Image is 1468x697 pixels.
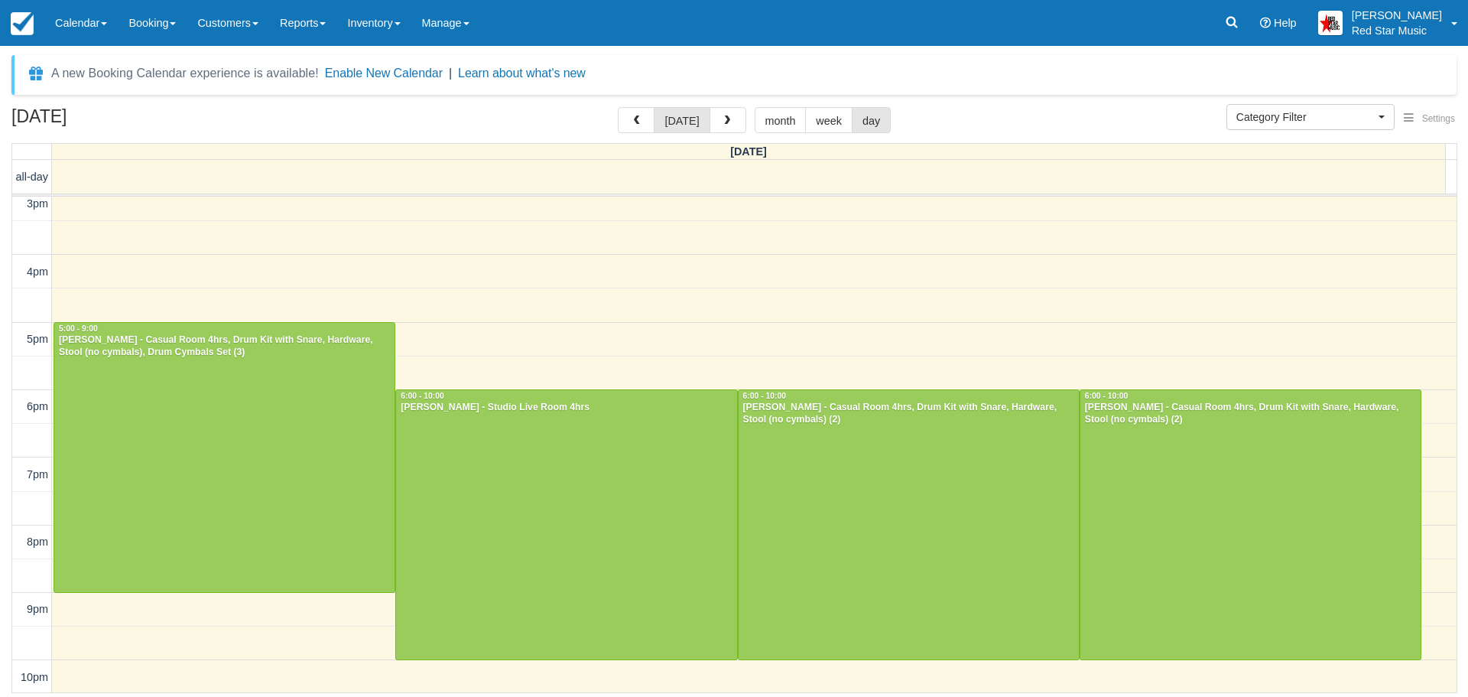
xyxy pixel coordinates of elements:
p: Red Star Music [1352,23,1442,38]
span: 6:00 - 10:00 [743,392,787,400]
span: 9pm [27,603,48,615]
span: 7pm [27,468,48,480]
span: 3pm [27,197,48,210]
div: [PERSON_NAME] - Studio Live Room 4hrs [400,402,732,414]
div: [PERSON_NAME] - Casual Room 4hrs, Drum Kit with Snare, Hardware, Stool (no cymbals) (2) [742,402,1075,426]
button: [DATE] [654,107,710,133]
a: 5:00 - 9:00[PERSON_NAME] - Casual Room 4hrs, Drum Kit with Snare, Hardware, Stool (no cymbals), D... [54,322,395,593]
p: [PERSON_NAME] [1352,8,1442,23]
span: 10pm [21,671,48,683]
span: 5pm [27,333,48,345]
span: 6pm [27,400,48,412]
a: 6:00 - 10:00[PERSON_NAME] - Studio Live Room 4hrs [395,389,737,660]
button: Category Filter [1226,104,1395,130]
span: 5:00 - 9:00 [59,324,98,333]
img: A2 [1318,11,1343,35]
span: 6:00 - 10:00 [401,392,444,400]
a: Learn about what's new [458,67,586,80]
span: 6:00 - 10:00 [1085,392,1129,400]
span: Category Filter [1236,109,1375,125]
a: 6:00 - 10:00[PERSON_NAME] - Casual Room 4hrs, Drum Kit with Snare, Hardware, Stool (no cymbals) (2) [738,389,1080,660]
span: [DATE] [730,145,767,158]
img: checkfront-main-nav-mini-logo.png [11,12,34,35]
span: | [449,67,452,80]
button: Enable New Calendar [325,66,443,81]
i: Help [1260,18,1271,28]
span: Help [1274,17,1297,29]
h2: [DATE] [11,107,205,135]
button: month [755,107,807,133]
span: all-day [16,171,48,183]
span: 4pm [27,265,48,278]
div: [PERSON_NAME] - Casual Room 4hrs, Drum Kit with Snare, Hardware, Stool (no cymbals) (2) [1084,402,1417,426]
span: 8pm [27,536,48,548]
span: Settings [1422,113,1455,124]
button: day [852,107,891,133]
div: A new Booking Calendar experience is available! [51,64,319,83]
button: Settings [1395,108,1464,130]
a: 6:00 - 10:00[PERSON_NAME] - Casual Room 4hrs, Drum Kit with Snare, Hardware, Stool (no cymbals) (2) [1080,389,1421,660]
button: week [805,107,853,133]
div: [PERSON_NAME] - Casual Room 4hrs, Drum Kit with Snare, Hardware, Stool (no cymbals), Drum Cymbals... [58,334,391,359]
